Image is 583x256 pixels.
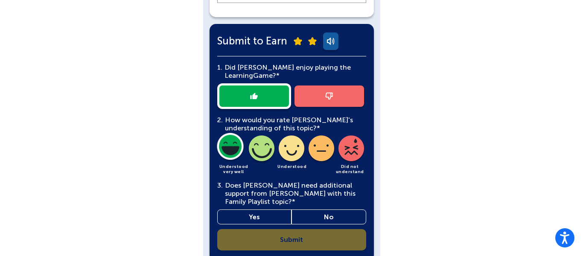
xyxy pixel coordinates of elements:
[219,164,248,174] span: Understood very well
[277,164,306,169] span: Understood
[217,181,366,206] div: Does [PERSON_NAME] need additional support from [PERSON_NAME] with this Family Playlist topic?*
[308,37,317,45] img: submit-star.png
[217,181,223,189] span: 3.
[325,92,333,100] img: thumb-down-icon.png
[337,135,366,165] img: light-did-not-understand-icon.png
[253,71,280,79] span: Game?*
[277,135,306,165] img: light-understood-icon.png
[222,63,366,79] div: Did [PERSON_NAME] enjoy playing the Learning
[217,37,287,45] span: Submit to Earn
[291,209,366,224] a: No
[217,209,292,224] a: Yes
[336,164,364,174] span: Did not understand
[247,135,276,165] img: light-understood-well-icon.png
[217,63,222,71] span: 1.
[294,37,302,45] img: submit-star.png
[217,116,366,132] div: How would you rate [PERSON_NAME]'s understanding of this topic?*
[217,116,223,124] span: 2.
[307,135,336,165] img: light-slightly-understood-icon.png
